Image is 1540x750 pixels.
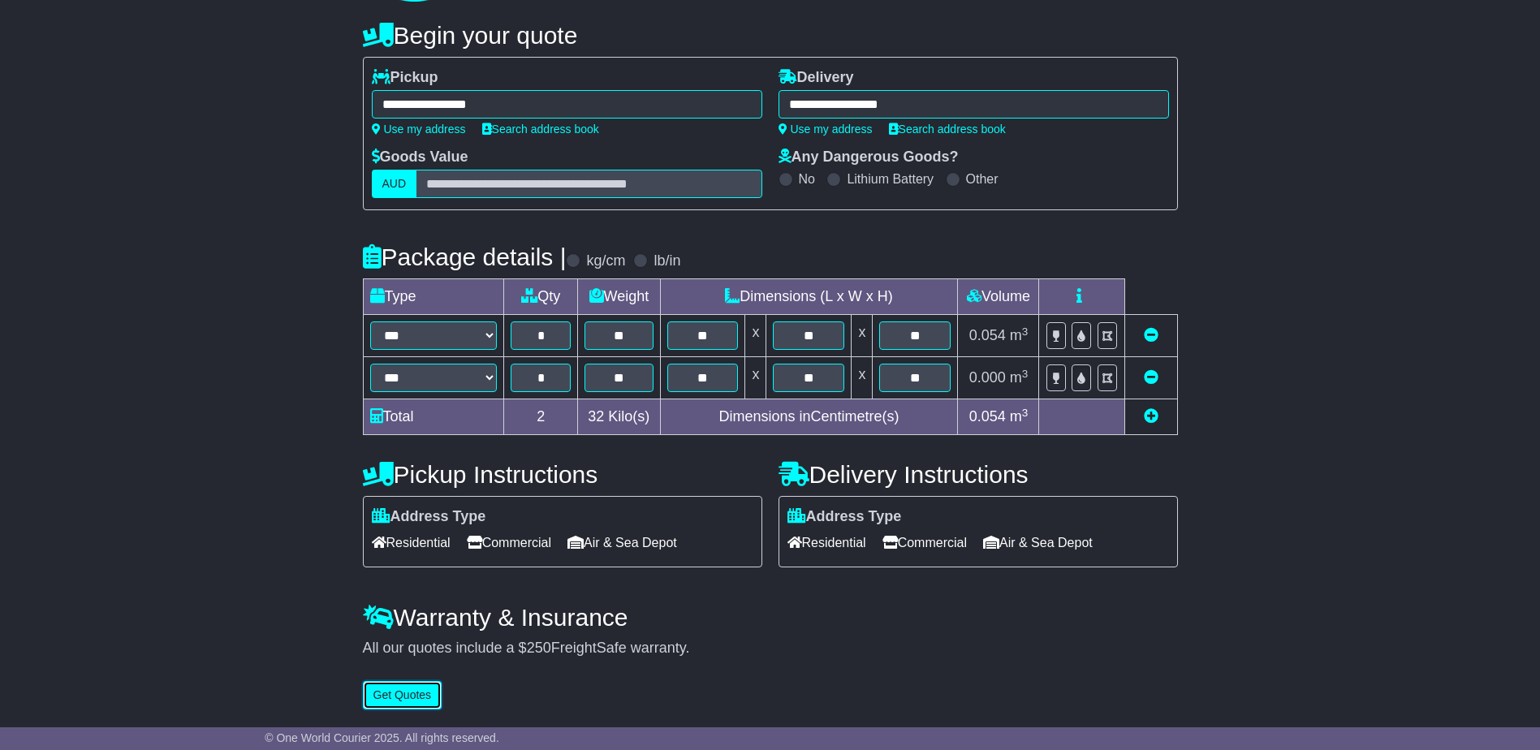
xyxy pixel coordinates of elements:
[1010,369,1029,386] span: m
[588,408,604,425] span: 32
[567,530,677,555] span: Air & Sea Depot
[779,123,873,136] a: Use my address
[779,69,854,87] label: Delivery
[969,327,1006,343] span: 0.054
[654,252,680,270] label: lb/in
[847,171,934,187] label: Lithium Battery
[1144,408,1158,425] a: Add new item
[745,357,766,399] td: x
[983,530,1093,555] span: Air & Sea Depot
[467,530,551,555] span: Commercial
[363,22,1178,49] h4: Begin your quote
[504,399,578,435] td: 2
[265,731,499,744] span: © One World Courier 2025. All rights reserved.
[363,279,504,315] td: Type
[372,530,451,555] span: Residential
[372,123,466,136] a: Use my address
[578,279,660,315] td: Weight
[882,530,967,555] span: Commercial
[889,123,1006,136] a: Search address book
[578,399,660,435] td: Kilo(s)
[969,369,1006,386] span: 0.000
[787,530,866,555] span: Residential
[958,279,1039,315] td: Volume
[1144,327,1158,343] a: Remove this item
[779,149,959,166] label: Any Dangerous Goods?
[363,604,1178,631] h4: Warranty & Insurance
[787,508,902,526] label: Address Type
[852,315,873,357] td: x
[969,408,1006,425] span: 0.054
[660,279,958,315] td: Dimensions (L x W x H)
[1022,325,1029,338] sup: 3
[745,315,766,357] td: x
[482,123,599,136] a: Search address book
[779,461,1178,488] h4: Delivery Instructions
[363,461,762,488] h4: Pickup Instructions
[363,244,567,270] h4: Package details |
[363,399,504,435] td: Total
[660,399,958,435] td: Dimensions in Centimetre(s)
[1022,407,1029,419] sup: 3
[372,170,417,198] label: AUD
[372,149,468,166] label: Goods Value
[363,640,1178,657] div: All our quotes include a $ FreightSafe warranty.
[966,171,999,187] label: Other
[799,171,815,187] label: No
[1144,369,1158,386] a: Remove this item
[527,640,551,656] span: 250
[372,69,438,87] label: Pickup
[372,508,486,526] label: Address Type
[504,279,578,315] td: Qty
[1022,368,1029,380] sup: 3
[852,357,873,399] td: x
[1010,327,1029,343] span: m
[1010,408,1029,425] span: m
[586,252,625,270] label: kg/cm
[363,681,442,709] button: Get Quotes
